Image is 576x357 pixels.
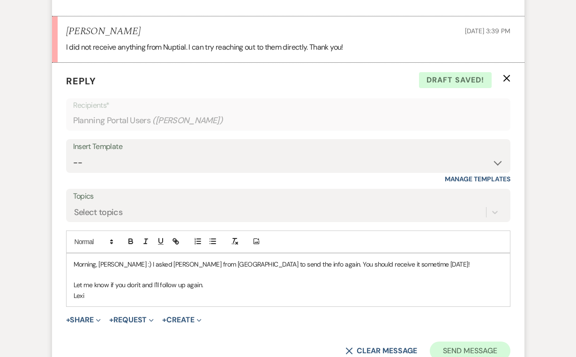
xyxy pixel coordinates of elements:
[345,347,417,355] button: Clear message
[66,316,101,324] button: Share
[66,26,141,37] h5: [PERSON_NAME]
[73,140,503,154] div: Insert Template
[162,316,201,324] button: Create
[74,259,503,269] p: Morning, [PERSON_NAME] :) I asked [PERSON_NAME] from [GEOGRAPHIC_DATA] to send the info again. Yo...
[74,206,123,218] div: Select topics
[73,190,503,203] label: Topics
[465,27,510,35] span: [DATE] 3:39 PM
[109,316,154,324] button: Request
[74,280,503,290] p: Let me know if you don't and I'll follow up again.
[109,316,113,324] span: +
[419,72,492,88] span: Draft saved!
[66,316,70,324] span: +
[152,114,223,127] span: ( [PERSON_NAME] )
[73,99,503,112] p: Recipients*
[162,316,166,324] span: +
[445,175,510,183] a: Manage Templates
[73,112,503,130] div: Planning Portal Users
[66,75,96,87] span: Reply
[66,41,510,53] p: I did not receive anything from Nuptial. I can try reaching out to them directly. Thank you!
[74,290,503,301] p: Lexi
